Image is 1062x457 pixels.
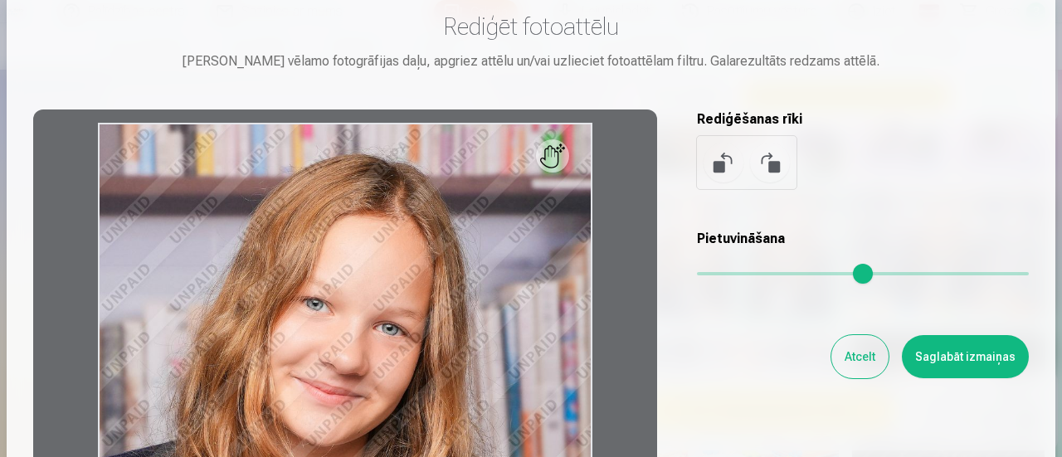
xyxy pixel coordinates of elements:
[33,12,1029,41] h3: Rediģēt fotoattēlu
[697,229,1029,249] h5: Pietuvināšana
[831,335,889,378] button: Atcelt
[697,109,1029,129] h5: Rediģēšanas rīki
[902,335,1029,378] button: Saglabāt izmaiņas
[33,51,1029,71] div: [PERSON_NAME] vēlamo fotogrāfijas daļu, apgriez attēlu un/vai uzlieciet fotoattēlam filtru. Galar...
